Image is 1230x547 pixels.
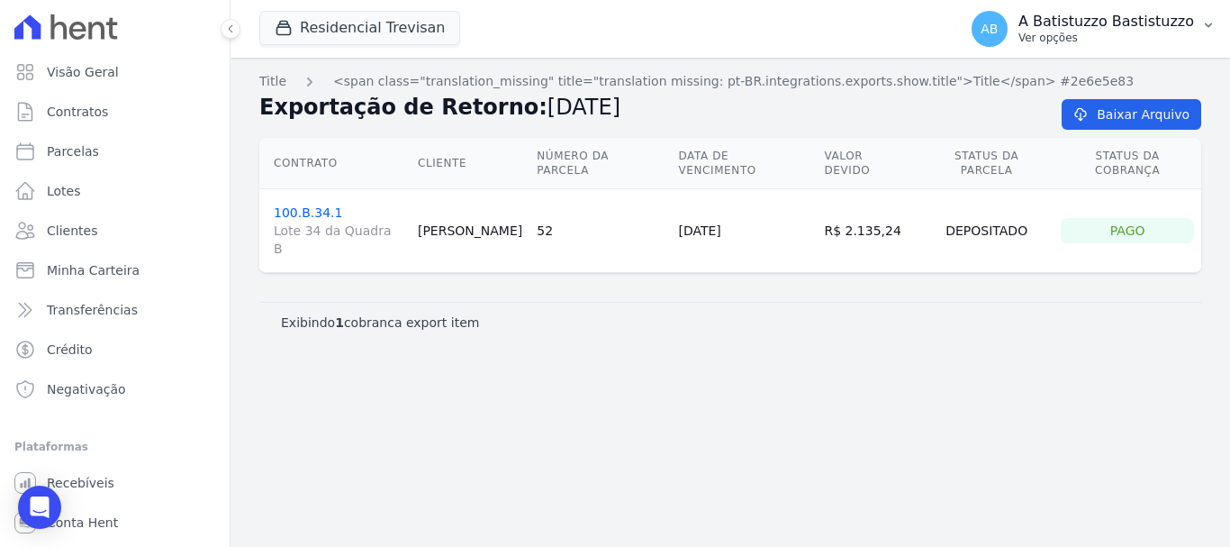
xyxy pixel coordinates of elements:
[47,182,81,200] span: Lotes
[671,138,817,189] th: Data de Vencimento
[47,222,97,240] span: Clientes
[529,189,671,273] td: 52
[333,72,1134,91] a: <span class="translation_missing" title="translation missing: pt-BR.integrations.exports.show.tit...
[7,505,222,541] a: Conta Hent
[47,514,118,532] span: Conta Hent
[529,138,671,189] th: Número da Parcela
[817,138,919,189] th: Valor devido
[47,63,119,81] span: Visão Geral
[7,173,222,209] a: Lotes
[47,474,114,492] span: Recebíveis
[335,315,344,330] b: 1
[981,23,998,35] span: AB
[47,341,93,359] span: Crédito
[7,213,222,249] a: Clientes
[47,103,108,121] span: Contratos
[259,72,1201,91] nav: Breadcrumb
[1054,138,1201,189] th: Status da Cobrança
[7,252,222,288] a: Minha Carteira
[18,486,61,529] div: Open Intercom Messenger
[274,205,403,258] a: 100.B.34.1Lote 34 da Quadra B
[259,72,286,91] a: Title
[7,465,222,501] a: Recebíveis
[47,261,140,279] span: Minha Carteira
[1062,99,1201,130] a: Baixar Arquivo
[671,189,817,273] td: [DATE]
[47,301,138,319] span: Transferências
[14,436,215,458] div: Plataformas
[7,332,222,368] a: Crédito
[47,142,99,160] span: Parcelas
[7,54,222,90] a: Visão Geral
[927,218,1046,243] div: Depositado
[281,314,479,332] p: Exibindo cobranca export item
[919,138,1054,189] th: Status da Parcela
[547,95,620,120] span: [DATE]
[1061,218,1194,243] div: Pago
[957,4,1230,54] button: AB A Batistuzzo Bastistuzzo Ver opções
[259,91,1033,123] h2: Exportação de Retorno:
[47,380,126,398] span: Negativação
[7,133,222,169] a: Parcelas
[1018,13,1194,31] p: A Batistuzzo Bastistuzzo
[274,222,403,258] span: Lote 34 da Quadra B
[7,94,222,130] a: Contratos
[411,189,529,273] td: [PERSON_NAME]
[411,138,529,189] th: Cliente
[259,11,460,45] button: Residencial Trevisan
[1018,31,1194,45] p: Ver opções
[817,189,919,273] td: R$ 2.135,24
[7,292,222,328] a: Transferências
[259,138,411,189] th: Contrato
[259,74,286,88] span: translation missing: pt-BR.integrations.exports.index.title
[7,371,222,407] a: Negativação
